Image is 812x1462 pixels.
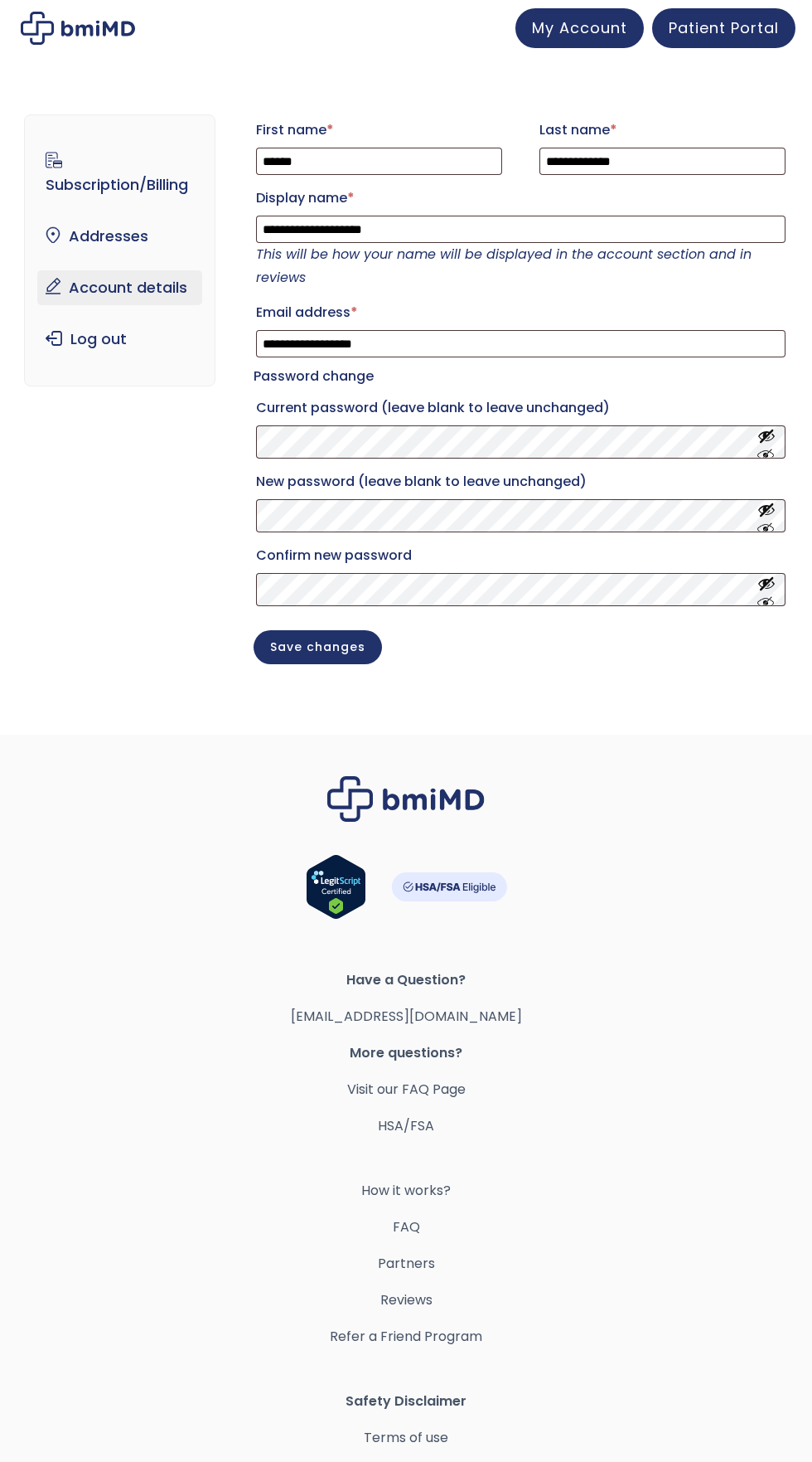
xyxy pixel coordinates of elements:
[291,1007,522,1026] a: [EMAIL_ADDRESS][DOMAIN_NAME]
[24,114,215,386] nav: Account pages
[25,1289,787,1312] a: Reviews
[515,8,644,48] a: My Account
[757,501,776,532] button: Show password
[21,12,135,45] img: My account
[25,1390,787,1413] span: Safety Disclaimer
[254,365,374,388] legend: Password change
[25,969,787,992] span: Have a Question?
[256,542,785,569] label: Confirm new password
[378,1116,434,1135] a: HSA/FSA
[256,245,752,287] em: This will be how your name will be displayed in the account section and in reviews
[306,854,366,920] img: Verify Approval for www.bmimd.com
[256,299,785,326] label: Email address
[25,1216,787,1239] a: FAQ
[256,185,785,211] label: Display name
[327,776,485,822] img: Brand Logo
[757,427,776,458] button: Show password
[757,575,776,605] button: Show password
[532,17,627,38] span: My Account
[37,270,201,305] a: Account details
[652,8,795,48] a: Patient Portal
[306,854,366,927] a: Verify LegitScript Approval for www.bmimd.com
[25,1426,787,1450] a: Terms of use
[37,219,201,254] a: Addresses
[256,395,785,421] label: Current password (leave blank to leave unchanged)
[391,872,507,901] img: HSA-FSA
[256,117,502,143] label: First name
[25,1042,787,1065] span: More questions?
[25,1179,787,1202] a: How it works?
[25,1252,787,1275] a: Partners
[25,1325,787,1348] a: Refer a Friend Program
[37,144,201,202] a: Subscription/Billing
[37,322,201,357] a: Log out
[254,630,382,664] button: Save changes
[539,117,785,143] label: Last name
[347,1080,466,1099] a: Visit our FAQ Page
[669,17,779,38] span: Patient Portal
[256,469,785,495] label: New password (leave blank to leave unchanged)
